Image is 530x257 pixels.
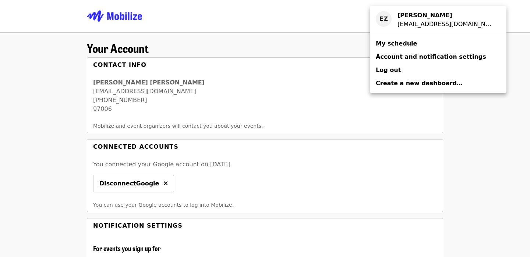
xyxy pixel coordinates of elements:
div: EZ [376,11,392,27]
a: Account and notification settings [370,50,506,64]
div: Evan Zhang [397,11,495,20]
a: EZ[PERSON_NAME][EMAIL_ADDRESS][DOMAIN_NAME] [370,9,506,31]
span: Create a new dashboard… [376,80,463,87]
span: Account and notification settings [376,53,486,60]
a: Create a new dashboard… [370,77,506,90]
strong: [PERSON_NAME] [397,12,452,19]
a: My schedule [370,37,506,50]
span: Log out [376,66,401,73]
div: evanyz2008@gmail.com [397,20,495,29]
span: My schedule [376,40,417,47]
a: Log out [370,64,506,77]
